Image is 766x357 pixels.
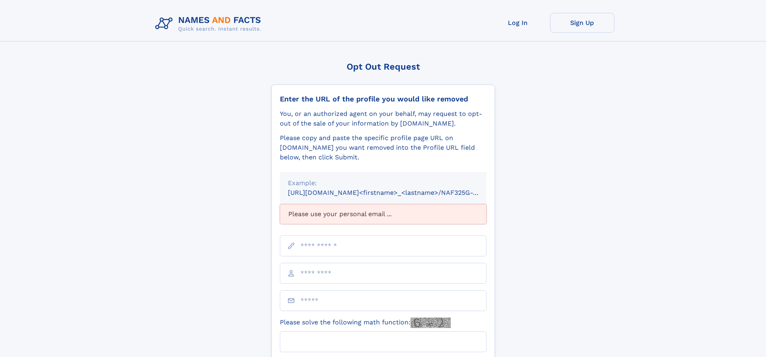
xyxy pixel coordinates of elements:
small: [URL][DOMAIN_NAME]<firstname>_<lastname>/NAF325G-xxxxxxxx [288,189,502,196]
div: Please use your personal email ... [280,204,487,224]
div: Enter the URL of the profile you would like removed [280,95,487,103]
label: Please solve the following math function: [280,318,451,328]
div: Example: [288,178,478,188]
a: Sign Up [550,13,614,33]
div: You, or an authorized agent on your behalf, may request to opt-out of the sale of your informatio... [280,109,487,128]
a: Log In [486,13,550,33]
div: Please copy and paste the specific profile page URL on [DOMAIN_NAME] you want removed into the Pr... [280,133,487,162]
div: Opt Out Request [271,62,495,72]
img: Logo Names and Facts [152,13,268,35]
